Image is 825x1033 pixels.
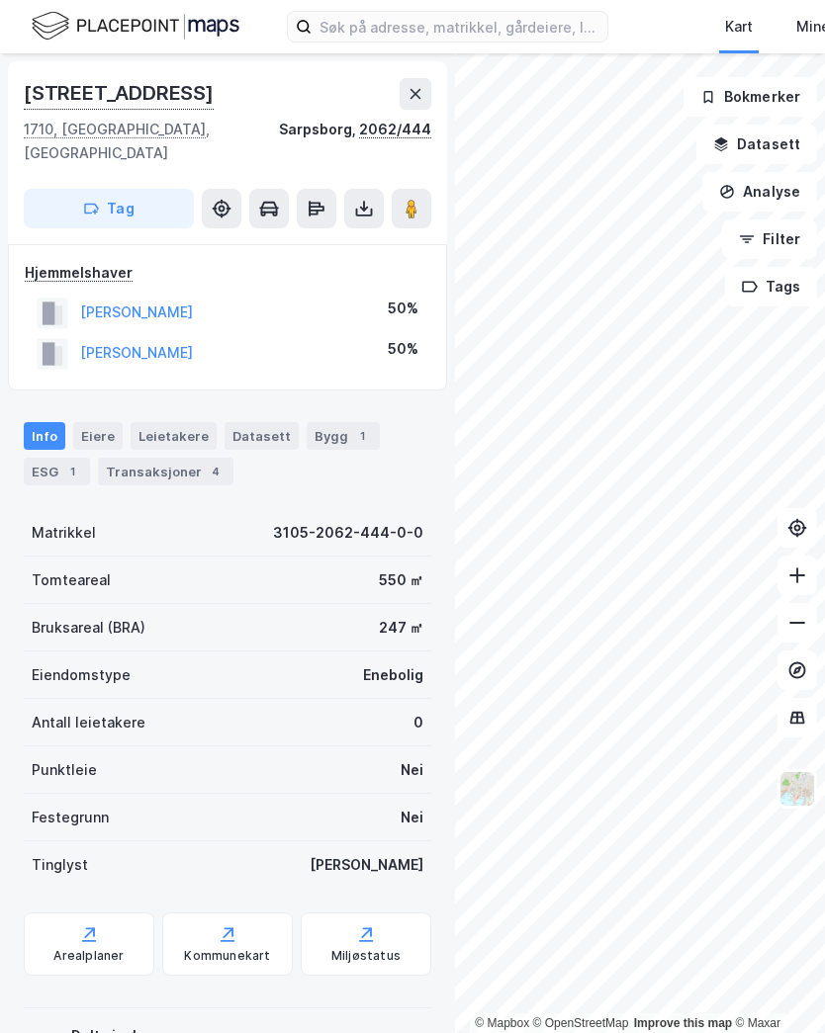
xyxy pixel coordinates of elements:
div: Sarpsborg, [279,118,431,165]
div: Bruksareal (BRA) [32,616,145,640]
div: Leietakere [131,422,217,450]
div: 550 ㎡ [379,568,423,592]
img: Z [779,770,816,808]
iframe: Chat Widget [726,938,825,1033]
button: Bokmerker [684,77,817,117]
div: Nei [401,758,423,782]
div: Miljøstatus [331,948,401,964]
div: Kart [725,15,753,39]
div: ESG [24,458,90,485]
div: Tinglyst [32,853,88,877]
button: Filter [722,219,817,259]
div: Eiere [73,422,123,450]
div: Datasett [225,422,299,450]
div: 1 [62,462,82,481]
a: OpenStreetMap [533,1016,629,1030]
div: , [GEOGRAPHIC_DATA] [24,118,279,165]
div: 50% [388,297,418,320]
div: Kommunekart [184,948,270,964]
div: 0 [413,711,423,734]
div: 50% [388,337,418,361]
div: Matrikkel [32,521,96,545]
button: Analyse [702,172,817,212]
a: Mapbox [475,1016,529,1030]
div: Antall leietakere [32,711,145,734]
input: Søk på adresse, matrikkel, gårdeiere, leietakere eller personer [312,12,607,42]
div: Kontrollprogram for chat [726,938,825,1033]
div: 3105-2062-444-0-0 [273,521,423,545]
img: logo.f888ab2527a4732fd821a326f86c7f29.svg [32,9,239,43]
div: Eiendomstype [32,663,131,687]
div: Arealplaner [53,948,124,964]
button: Tag [24,189,194,228]
div: Enebolig [363,663,423,687]
button: Tags [725,267,817,306]
div: Transaksjoner [98,458,233,485]
div: [PERSON_NAME] [310,853,423,877]
div: Info [24,422,65,450]
button: Datasett [696,125,817,164]
div: Punktleie [32,758,97,782]
div: Tomteareal [32,568,111,592]
div: Festegrunn [32,806,109,829]
div: 4 [206,462,226,481]
a: Improve this map [634,1016,732,1030]
div: Bygg [307,422,380,450]
div: 1 [352,426,372,446]
div: 247 ㎡ [379,616,423,640]
div: Nei [401,806,423,829]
